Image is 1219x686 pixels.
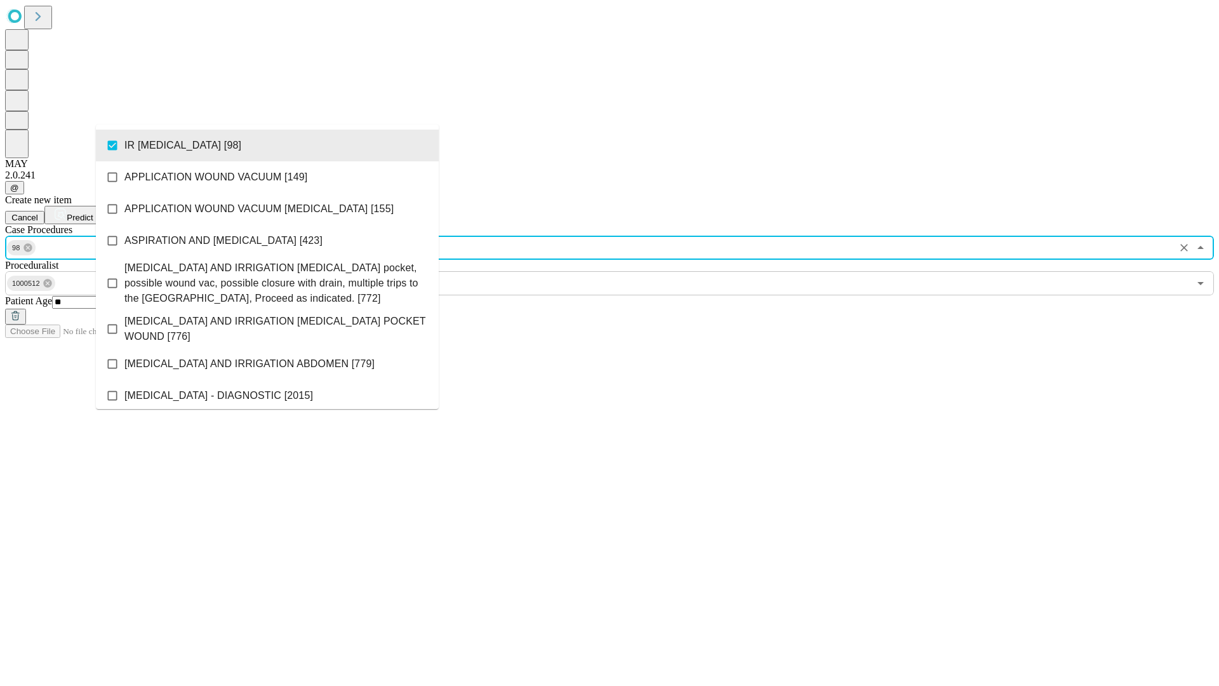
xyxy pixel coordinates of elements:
[5,224,72,235] span: Scheduled Procedure
[124,233,323,248] span: ASPIRATION AND [MEDICAL_DATA] [423]
[5,194,72,205] span: Create new item
[124,388,313,403] span: [MEDICAL_DATA] - DIAGNOSTIC [2015]
[67,213,93,222] span: Predict
[44,206,103,224] button: Predict
[11,213,38,222] span: Cancel
[1192,239,1209,257] button: Close
[5,170,1214,181] div: 2.0.241
[7,276,45,291] span: 1000512
[7,276,55,291] div: 1000512
[5,295,52,306] span: Patient Age
[124,138,241,153] span: IR [MEDICAL_DATA] [98]
[124,314,429,344] span: [MEDICAL_DATA] AND IRRIGATION [MEDICAL_DATA] POCKET WOUND [776]
[124,201,394,217] span: APPLICATION WOUND VACUUM [MEDICAL_DATA] [155]
[124,170,307,185] span: APPLICATION WOUND VACUUM [149]
[5,158,1214,170] div: MAY
[124,356,375,372] span: [MEDICAL_DATA] AND IRRIGATION ABDOMEN [779]
[5,211,44,224] button: Cancel
[7,240,36,255] div: 98
[1192,274,1209,292] button: Open
[1175,239,1193,257] button: Clear
[10,183,19,192] span: @
[5,260,58,271] span: Proceduralist
[5,181,24,194] button: @
[124,260,429,306] span: [MEDICAL_DATA] AND IRRIGATION [MEDICAL_DATA] pocket, possible wound vac, possible closure with dr...
[7,241,25,255] span: 98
